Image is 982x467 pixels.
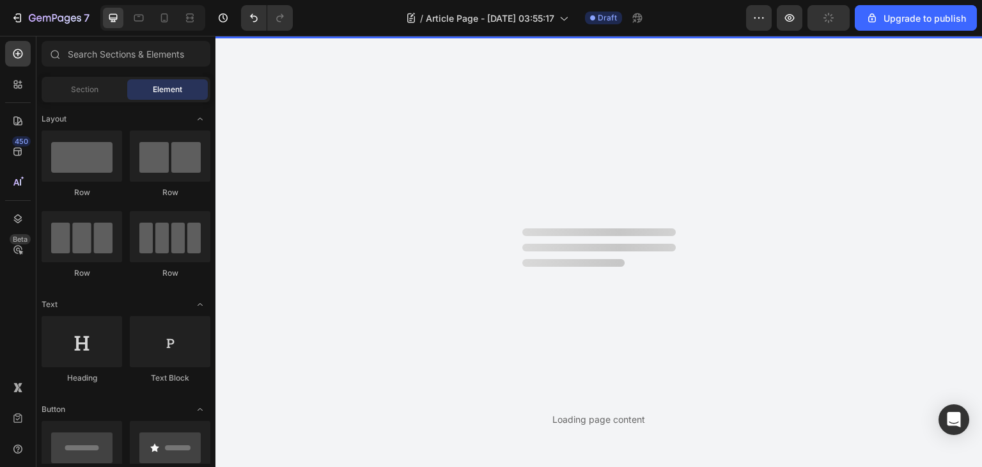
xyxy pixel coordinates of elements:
[190,109,210,129] span: Toggle open
[130,372,210,384] div: Text Block
[420,12,423,25] span: /
[42,299,58,310] span: Text
[71,84,98,95] span: Section
[42,404,65,415] span: Button
[42,113,66,125] span: Layout
[10,234,31,244] div: Beta
[130,267,210,279] div: Row
[153,84,182,95] span: Element
[598,12,617,24] span: Draft
[42,372,122,384] div: Heading
[426,12,554,25] span: Article Page - [DATE] 03:55:17
[42,187,122,198] div: Row
[84,10,90,26] p: 7
[12,136,31,146] div: 450
[130,187,210,198] div: Row
[42,267,122,279] div: Row
[241,5,293,31] div: Undo/Redo
[552,413,645,426] div: Loading page content
[939,404,969,435] div: Open Intercom Messenger
[190,399,210,420] span: Toggle open
[42,41,210,67] input: Search Sections & Elements
[5,5,95,31] button: 7
[866,12,966,25] div: Upgrade to publish
[190,294,210,315] span: Toggle open
[855,5,977,31] button: Upgrade to publish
